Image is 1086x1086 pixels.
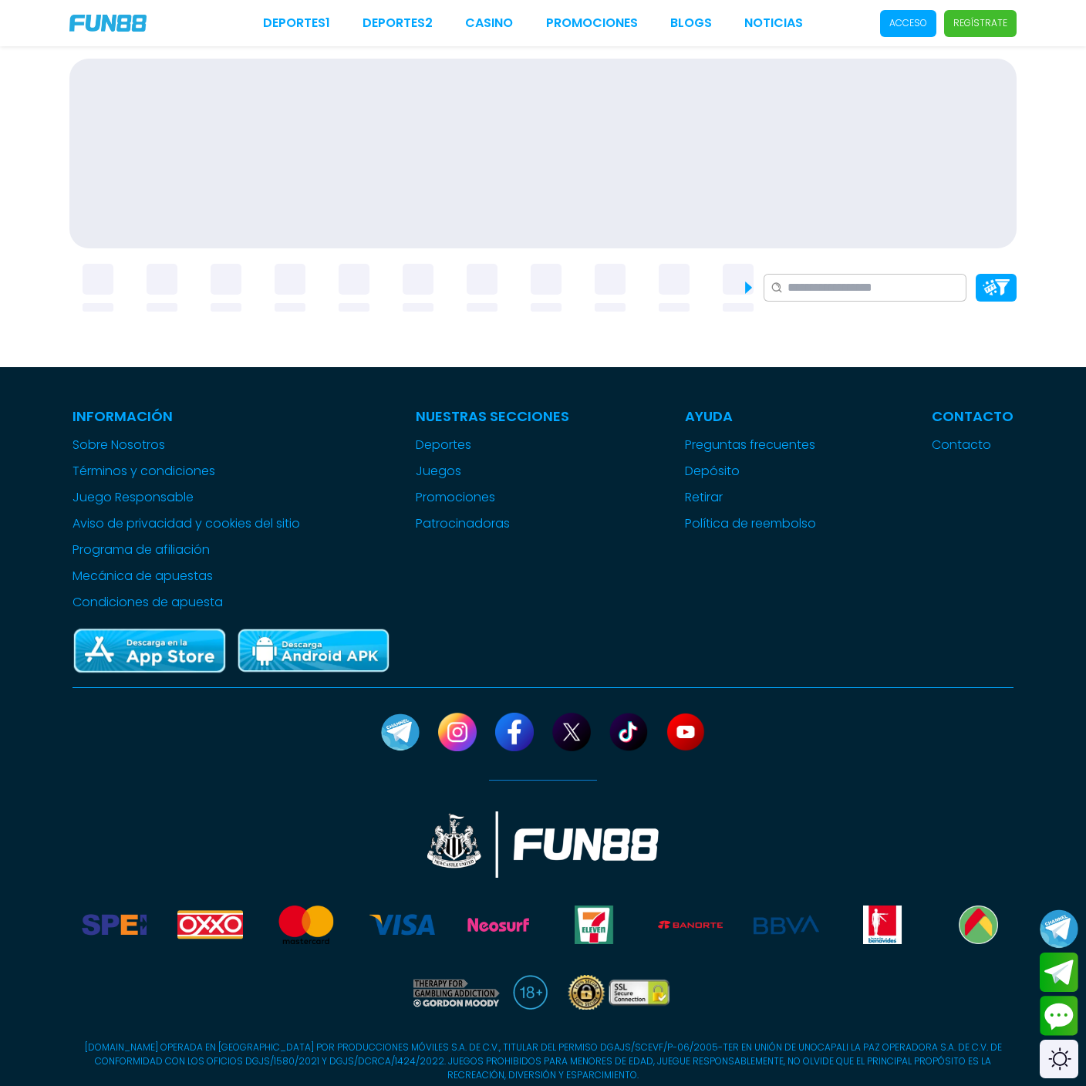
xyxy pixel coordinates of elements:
[73,567,300,585] a: Mecánica de apuestas
[73,627,227,676] img: App Store
[685,488,816,507] a: Retirar
[69,15,147,32] img: Company Logo
[983,279,1010,295] img: Platform Filter
[73,593,300,612] a: Condiciones de apuesta
[685,436,816,454] a: Preguntas frecuentes
[274,906,339,944] img: Mastercard
[416,406,569,427] p: Nuestras Secciones
[177,906,242,944] img: Oxxo
[670,14,712,32] a: BLOGS
[466,906,531,944] img: Neosurf
[850,906,915,944] img: Benavides
[889,16,927,30] p: Acceso
[416,436,569,454] a: Deportes
[263,14,330,32] a: Deportes1
[73,488,300,507] a: Juego Responsable
[685,514,816,533] a: Política de reembolso
[73,436,300,454] a: Sobre Nosotros
[427,811,659,878] img: New Castle
[953,16,1007,30] p: Regístrate
[236,627,390,676] img: Play Store
[1040,953,1078,993] button: Join telegram
[73,541,300,559] a: Programa de afiliación
[562,906,626,944] img: Seven Eleven
[73,1040,1013,1082] p: [DOMAIN_NAME] OPERADA EN [GEOGRAPHIC_DATA] POR PRODUCCIONES MÓVILES S.A. DE C.V., TITULAR DEL PER...
[363,14,433,32] a: Deportes2
[73,514,300,533] a: Aviso de privacidad y cookies del sitio
[416,462,461,481] button: Juegos
[410,975,501,1010] a: Read more about Gambling Therapy
[73,462,300,481] a: Términos y condiciones
[1040,996,1078,1036] button: Contact customer service
[685,462,816,481] a: Depósito
[513,975,548,1010] img: 18 plus
[658,906,723,944] img: Banorte
[416,488,569,507] a: Promociones
[73,406,300,427] p: Información
[685,406,816,427] p: Ayuda
[1040,1040,1078,1078] div: Switch theme
[465,14,513,32] a: CASINO
[546,14,638,32] a: Promociones
[1040,909,1078,949] button: Join telegram channel
[946,906,1010,944] img: Bodegaaurrera
[82,906,147,944] img: Spei
[369,906,434,944] img: Visa
[563,975,676,1010] img: SSL
[932,406,1013,427] p: Contacto
[932,436,1013,454] a: Contacto
[754,906,818,944] img: BBVA
[410,975,501,1010] img: therapy for gaming addiction gordon moody
[416,514,569,533] a: Patrocinadoras
[744,14,803,32] a: NOTICIAS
